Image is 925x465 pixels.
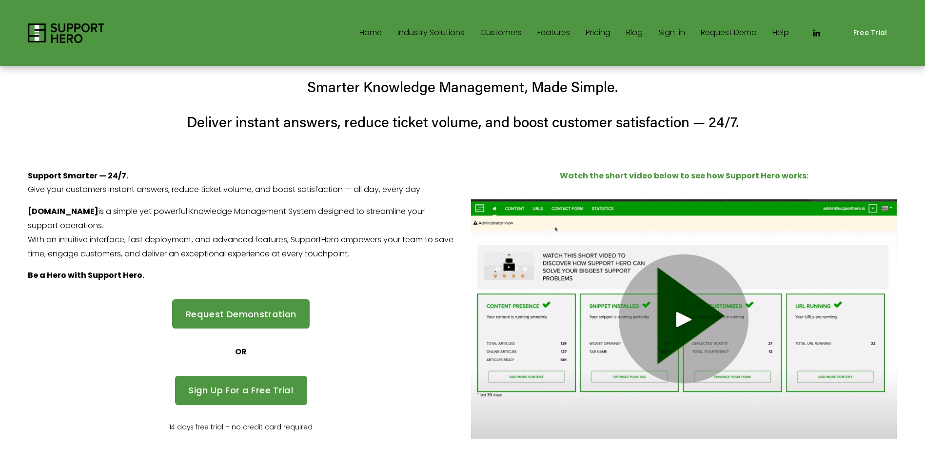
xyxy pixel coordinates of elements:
[28,270,144,281] strong: Be a Hero with Support Hero.
[172,299,310,329] a: Request Demonstration
[537,25,570,41] a: Features
[772,25,789,41] a: Help
[560,170,808,181] strong: Watch the short video below to see how Support Hero works:
[659,25,685,41] a: Sign-in
[235,346,247,357] strong: OR
[397,26,464,40] span: Industry Solutions
[672,308,696,331] div: Play
[28,112,897,132] h4: Deliver instant answers, reduce ticket volume, and boost customer satisfaction — 24/7.
[175,376,307,405] a: Sign Up For a Free Trial
[28,205,454,261] p: is a simple yet powerful Knowledge Management System designed to streamline your support operatio...
[28,23,104,43] img: Support Hero
[359,25,382,41] a: Home
[701,25,757,41] a: Request Demo
[28,169,454,197] p: Give your customers instant answers, reduce ticket volume, and boost satisfaction — all day, ever...
[397,25,464,41] a: folder dropdown
[586,25,610,41] a: Pricing
[28,77,897,97] h4: Smarter Knowledge Management, Made Simple.
[28,422,454,434] p: 14 days free trial – no credit card required
[811,28,821,38] a: LinkedIn
[480,25,522,41] a: Customers
[843,22,897,44] a: Free Trial
[626,25,643,41] a: Blog
[28,206,98,217] strong: [DOMAIN_NAME]
[28,170,128,181] strong: Support Smarter — 24/7.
